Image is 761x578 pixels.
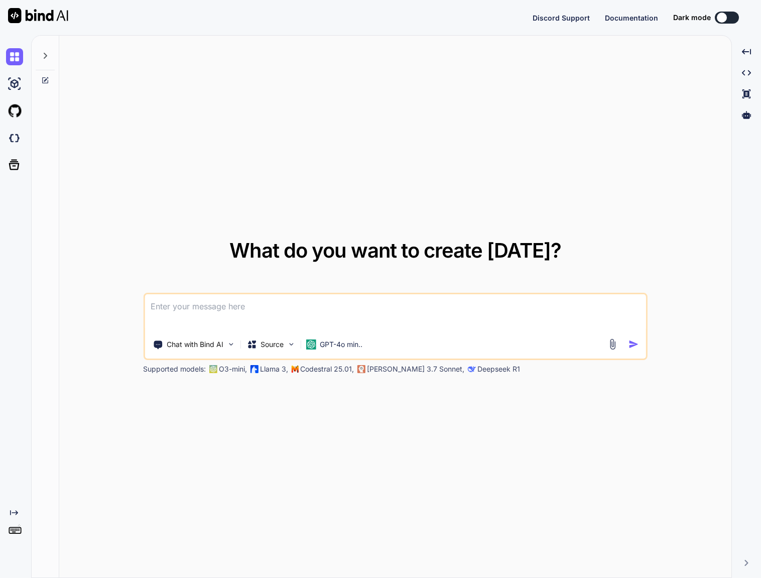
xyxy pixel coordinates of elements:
img: Mistral-AI [291,366,298,373]
span: Discord Support [533,14,590,22]
img: claude [357,365,365,373]
img: chat [6,48,23,65]
img: icon [628,339,639,350]
img: darkCloudIdeIcon [6,130,23,147]
p: GPT-4o min.. [320,339,362,350]
span: Dark mode [673,13,711,23]
span: Documentation [605,14,658,22]
p: Source [261,339,284,350]
p: Codestral 25.01, [300,364,354,374]
img: GPT-4 [209,365,217,373]
p: Llama 3, [260,364,288,374]
img: ai-studio [6,75,23,92]
p: Deepseek R1 [477,364,520,374]
img: Pick Tools [226,340,235,349]
img: githubLight [6,102,23,120]
button: Documentation [605,13,658,23]
img: Bind AI [8,8,68,23]
img: Pick Models [287,340,295,349]
img: attachment [607,338,618,350]
img: claude [467,365,475,373]
img: Llama2 [250,365,258,373]
img: GPT-4o mini [306,339,316,350]
p: [PERSON_NAME] 3.7 Sonnet, [367,364,464,374]
button: Discord Support [533,13,590,23]
p: Supported models: [143,364,206,374]
p: Chat with Bind AI [167,339,223,350]
p: O3-mini, [219,364,247,374]
span: What do you want to create [DATE]? [229,238,561,263]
